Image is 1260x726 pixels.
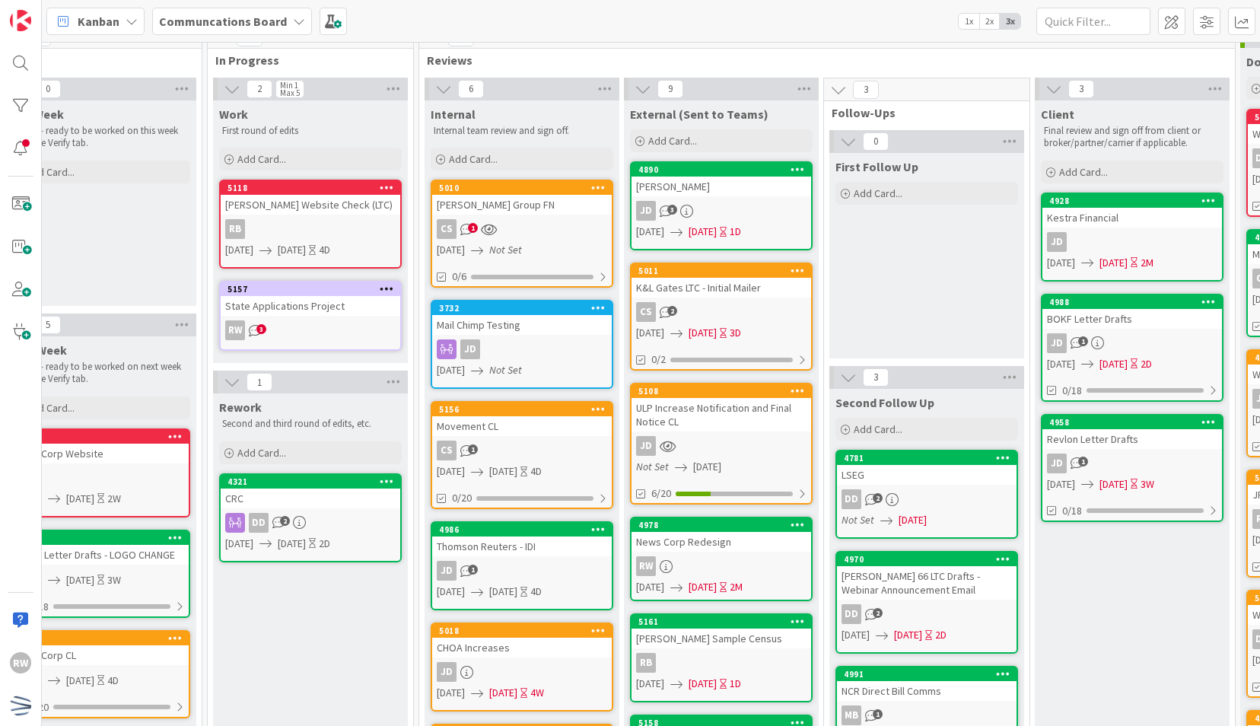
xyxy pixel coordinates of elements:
a: 4978News Corp RedesignRW[DATE][DATE]2M [630,517,813,601]
div: JD [632,201,811,221]
span: 3 [1068,80,1094,98]
div: 4988 [1042,295,1222,309]
div: 5018 [439,626,612,636]
a: 5151News Corp CL[DATE]4D0/20 [8,630,190,718]
div: JD [1047,333,1067,353]
span: [DATE] [437,685,465,701]
div: 5157 [228,284,400,295]
span: In Progress [215,53,394,68]
span: 1 [247,373,272,391]
div: 2M [730,579,743,595]
div: 4781 [844,453,1017,463]
span: [DATE] [1099,255,1128,271]
span: 0/18 [1062,383,1082,399]
div: 4781LSEG [837,451,1017,485]
div: 4890 [638,164,811,175]
div: Acuity Letter Drafts - LOGO CHANGE [9,545,189,565]
i: Not Set [489,363,522,377]
div: 5159 [16,533,189,543]
span: Second Follow Up [835,395,934,410]
div: 4986 [439,524,612,535]
div: DD [221,513,400,533]
div: BOKF Letter Drafts [1042,309,1222,329]
div: 3D [730,325,741,341]
div: JD [460,339,480,359]
div: 5151 [16,633,189,644]
div: 5011 [638,266,811,276]
span: [DATE] [1099,356,1128,372]
span: [DATE] [437,463,465,479]
span: 2x [979,14,1000,29]
div: 4928 [1049,196,1222,206]
span: 0/18 [1062,503,1082,519]
div: MB [837,705,1017,725]
div: 2W [107,491,121,507]
div: 5010[PERSON_NAME] Group FN [432,181,612,215]
a: 4321CRCDD[DATE][DATE]2D [219,473,402,562]
span: [DATE] [842,627,870,643]
div: 1D [730,676,741,692]
span: 3 [256,324,266,334]
span: [DATE] [66,491,94,507]
div: JD [432,561,612,581]
div: 4988BOKF Letter Drafts [1042,295,1222,329]
span: [DATE] [1047,476,1075,492]
div: JD [1042,333,1222,353]
div: 5118[PERSON_NAME] Website Check (LTC) [221,181,400,215]
span: 1 [1078,457,1088,466]
div: JD [1042,232,1222,252]
i: Not Set [489,243,522,256]
div: Max 5 [280,89,300,97]
span: Kanban [78,12,119,30]
span: Add Card... [1059,165,1108,179]
div: RB [221,219,400,239]
div: JD [432,339,612,359]
span: 2 [247,80,272,98]
span: 3 [863,368,889,387]
div: 4928Kestra Financial [1042,194,1222,228]
div: 5156 [432,403,612,416]
div: 5011 [632,264,811,278]
div: 5162News Corp Website [9,430,189,463]
span: [DATE] [689,579,717,595]
span: Add Card... [854,186,902,200]
div: DD [249,513,269,533]
a: 4958Revlon Letter DraftsJD[DATE][DATE]3W0/18 [1041,414,1223,522]
a: 5157State Applications ProjectRW [219,281,402,351]
a: 4986Thomson Reuters - IDIJD[DATE][DATE]4D [431,521,613,610]
span: [DATE] [278,536,306,552]
p: First round of edits [222,125,399,137]
div: 4978 [638,520,811,530]
span: External (Sent to Teams) [630,107,768,122]
div: DD [837,489,1017,509]
div: 3732Mail Chimp Testing [432,301,612,335]
div: News Corp Redesign [632,532,811,552]
span: [DATE] [894,627,922,643]
div: 4991NCR Direct Bill Comms [837,667,1017,701]
i: Not Set [842,513,874,527]
div: RW [632,556,811,576]
span: 5 [35,316,61,334]
div: JD [1047,454,1067,473]
div: 4970 [844,554,1017,565]
div: RW [221,320,400,340]
div: 3732 [432,301,612,315]
b: Communcations Board [159,14,287,29]
div: 5161[PERSON_NAME] Sample Census [632,615,811,648]
span: [DATE] [899,512,927,528]
span: 0 [35,80,61,98]
div: Kestra Financial [1042,208,1222,228]
div: CHOA Increases [432,638,612,658]
a: 5118[PERSON_NAME] Website Check (LTC)RB[DATE][DATE]4D [219,180,402,269]
div: 3W [1141,476,1154,492]
div: 4321 [228,476,400,487]
div: 4978News Corp Redesign [632,518,811,552]
div: 5018CHOA Increases [432,624,612,658]
span: [DATE] [689,325,717,341]
div: JD [432,662,612,682]
span: Add Card... [237,446,286,460]
div: LSEG [837,465,1017,485]
img: avatar [10,695,31,716]
div: JD [437,561,457,581]
div: JD [437,662,457,682]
